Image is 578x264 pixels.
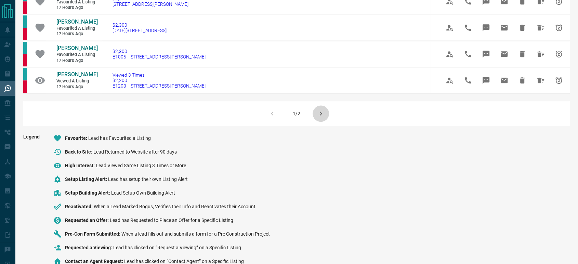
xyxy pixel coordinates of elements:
span: Message [478,72,494,89]
span: E1208 - [STREET_ADDRESS][PERSON_NAME] [113,83,206,89]
span: $2,300 [113,49,206,54]
span: High Interest [65,163,96,168]
span: Requested an Offer [65,217,110,223]
span: $2,200 [113,78,206,83]
span: 17 hours ago [56,31,97,37]
span: Email [496,72,512,89]
span: [PERSON_NAME] [56,45,98,51]
a: Viewed 3 Times$2,200E1208 - [STREET_ADDRESS][PERSON_NAME] [113,72,206,89]
span: Call [460,72,476,89]
span: When a Lead Marked Bogus, Verifies their Info and Reactivates their Account [94,204,255,209]
span: [PERSON_NAME] [56,71,98,78]
a: $2,300E1005 - [STREET_ADDRESS][PERSON_NAME] [113,49,206,60]
div: condos.ca [23,15,27,28]
span: Viewed 3 Times [113,72,206,78]
span: Viewed a Listing [56,78,97,84]
span: Favourited a Listing [56,52,97,58]
span: Call [460,46,476,62]
span: 17 hours ago [56,84,97,90]
span: Hide All from Sushant Malhotra [533,72,549,89]
span: Snooze [551,72,567,89]
span: View Profile [442,19,458,36]
span: Lead has Requested to Place an Offer for a Specific Listing [110,217,233,223]
span: Email [496,46,512,62]
span: Requested a Viewing [65,245,113,250]
span: 17 hours ago [56,5,97,11]
span: Setup Building Alert [65,190,111,196]
span: Call [460,19,476,36]
span: E1005 - [STREET_ADDRESS][PERSON_NAME] [113,54,206,60]
span: Hide [514,19,530,36]
span: Email [496,19,512,36]
span: Pre-Con Form Submitted [65,231,121,237]
span: [DATE][STREET_ADDRESS] [113,28,167,33]
div: property.ca [23,1,27,14]
span: Lead has Favourited a Listing [88,135,151,141]
span: Lead has setup their own Listing Alert [108,176,188,182]
div: property.ca [23,28,27,40]
span: Lead Setup Own Building Alert [111,190,175,196]
span: Snooze [551,46,567,62]
div: 1/2 [293,111,300,116]
span: $2,300 [113,22,167,28]
span: Lead Viewed Same Listing 3 Times or More [96,163,186,168]
span: View Profile [442,72,458,89]
span: Contact an Agent Request [65,259,124,264]
span: [STREET_ADDRESS][PERSON_NAME] [113,1,188,7]
span: Reactivated [65,204,94,209]
span: Hide All from Sushant Malhotra [533,19,549,36]
div: condos.ca [23,42,27,54]
a: [PERSON_NAME] [56,71,97,78]
div: property.ca [23,54,27,66]
span: Hide All from Sushant Malhotra [533,46,549,62]
span: 17 hours ago [56,58,97,64]
span: Favourite [65,135,88,141]
span: Lead has clicked on “Contact Agent” on a Specific Listing [124,259,244,264]
span: [PERSON_NAME] [56,18,98,25]
span: Lead Returned to Website after 90 days [93,149,177,155]
span: Hide [514,72,530,89]
div: property.ca [23,80,27,93]
span: Hide [514,46,530,62]
span: Favourited a Listing [56,26,97,31]
span: Message [478,46,494,62]
span: View Profile [442,46,458,62]
span: Snooze [551,19,567,36]
span: When a lead fills out and submits a form for a Pre Construction Project [121,231,270,237]
span: Lead has clicked on “Request a Viewing” on a Specific Listing [113,245,241,250]
span: Back to Site [65,149,93,155]
span: Setup Listing Alert [65,176,108,182]
a: $2,300[DATE][STREET_ADDRESS] [113,22,167,33]
div: condos.ca [23,68,27,80]
a: [PERSON_NAME] [56,18,97,26]
a: [PERSON_NAME] [56,45,97,52]
span: Message [478,19,494,36]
